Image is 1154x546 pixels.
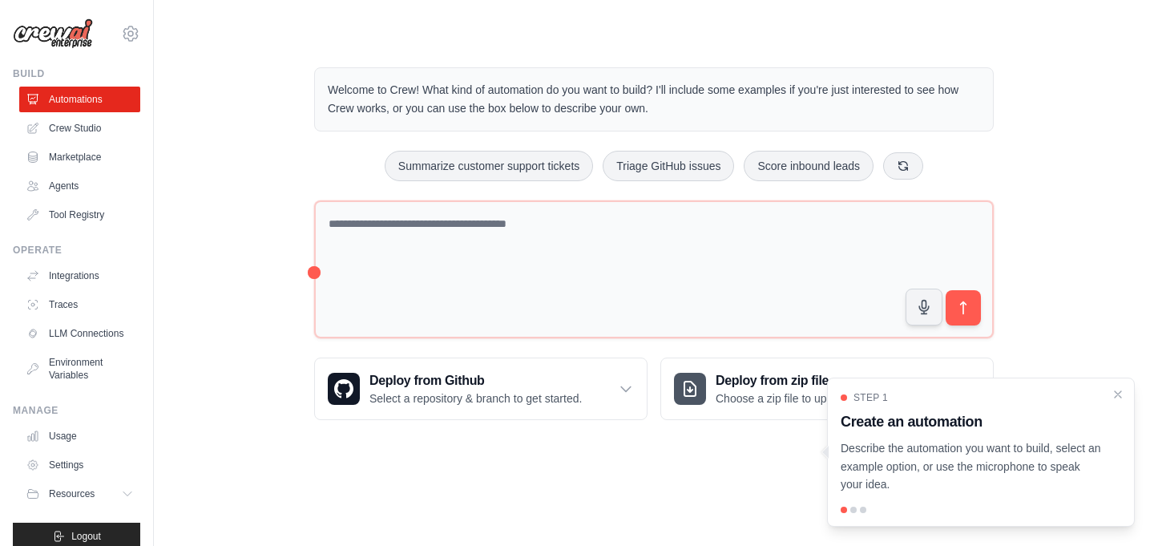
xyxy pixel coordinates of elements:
[369,390,582,406] p: Select a repository & branch to get started.
[19,292,140,317] a: Traces
[841,411,1102,433] h3: Create an automation
[19,115,140,141] a: Crew Studio
[328,81,980,118] p: Welcome to Crew! What kind of automation do you want to build? I'll include some examples if you'...
[716,371,851,390] h3: Deploy from zip file
[13,404,140,417] div: Manage
[716,390,851,406] p: Choose a zip file to upload.
[13,244,140,257] div: Operate
[19,263,140,289] a: Integrations
[369,371,582,390] h3: Deploy from Github
[49,487,95,500] span: Resources
[853,391,888,404] span: Step 1
[19,321,140,346] a: LLM Connections
[19,173,140,199] a: Agents
[13,67,140,80] div: Build
[603,151,734,181] button: Triage GitHub issues
[385,151,593,181] button: Summarize customer support tickets
[19,87,140,112] a: Automations
[19,350,140,388] a: Environment Variables
[1112,388,1124,401] button: Close walkthrough
[19,481,140,507] button: Resources
[841,439,1102,494] p: Describe the automation you want to build, select an example option, or use the microphone to spe...
[19,452,140,478] a: Settings
[1074,469,1154,546] iframe: Chat Widget
[19,202,140,228] a: Tool Registry
[19,144,140,170] a: Marketplace
[19,423,140,449] a: Usage
[71,530,101,543] span: Logout
[13,18,93,49] img: Logo
[744,151,874,181] button: Score inbound leads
